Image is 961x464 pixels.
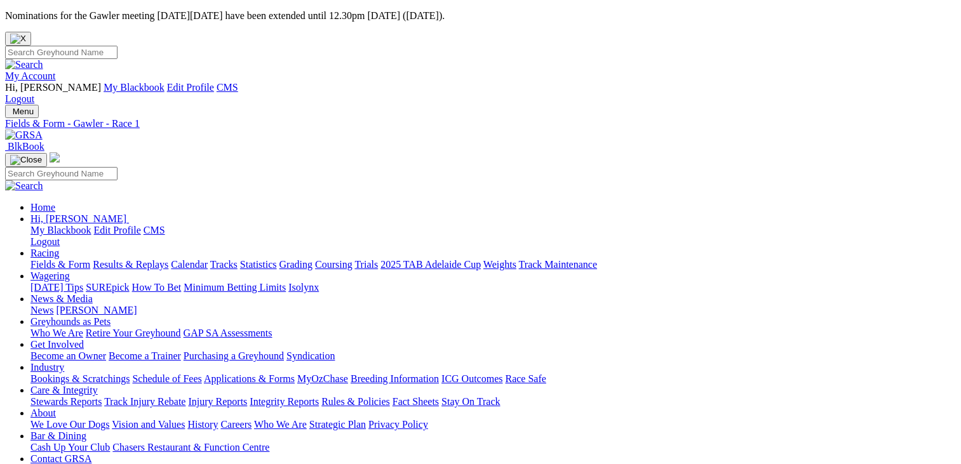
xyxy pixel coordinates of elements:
[109,350,181,361] a: Become a Trainer
[30,305,53,315] a: News
[144,225,165,235] a: CMS
[30,373,130,384] a: Bookings & Scratchings
[210,259,238,270] a: Tracks
[286,350,335,361] a: Syndication
[5,93,34,104] a: Logout
[8,141,44,152] span: BlkBook
[30,339,84,350] a: Get Involved
[254,419,307,430] a: Who We Are
[86,328,181,338] a: Retire Your Greyhound
[30,259,90,270] a: Fields & Form
[5,82,956,105] div: My Account
[30,282,83,293] a: [DATE] Tips
[5,105,39,118] button: Toggle navigation
[30,453,91,464] a: Contact GRSA
[30,213,126,224] span: Hi, [PERSON_NAME]
[132,282,182,293] a: How To Bet
[30,350,106,361] a: Become an Owner
[30,305,956,316] div: News & Media
[30,373,956,385] div: Industry
[167,82,214,93] a: Edit Profile
[30,442,956,453] div: Bar & Dining
[112,442,269,453] a: Chasers Restaurant & Function Centre
[30,270,70,281] a: Wagering
[10,155,42,165] img: Close
[13,107,34,116] span: Menu
[30,396,102,407] a: Stewards Reports
[30,396,956,408] div: Care & Integrity
[86,282,129,293] a: SUREpick
[93,259,168,270] a: Results & Replays
[483,259,516,270] a: Weights
[309,419,366,430] a: Strategic Plan
[171,259,208,270] a: Calendar
[5,82,101,93] span: Hi, [PERSON_NAME]
[188,396,247,407] a: Injury Reports
[5,167,118,180] input: Search
[288,282,319,293] a: Isolynx
[30,225,91,235] a: My Blackbook
[240,259,277,270] a: Statistics
[30,316,111,327] a: Greyhounds as Pets
[184,350,284,361] a: Purchasing a Greyhound
[30,282,956,293] div: Wagering
[315,259,353,270] a: Coursing
[30,259,956,270] div: Racing
[30,362,64,373] a: Industry
[5,10,956,22] p: Nominations for the Gawler meeting [DATE][DATE] have been extended until 12.30pm [DATE] ([DATE]).
[112,419,185,430] a: Vision and Values
[30,408,56,418] a: About
[5,141,44,152] a: BlkBook
[297,373,348,384] a: MyOzChase
[94,225,141,235] a: Edit Profile
[321,396,390,407] a: Rules & Policies
[30,293,93,304] a: News & Media
[30,248,59,258] a: Racing
[30,350,956,362] div: Get Involved
[250,396,319,407] a: Integrity Reports
[217,82,238,93] a: CMS
[30,328,83,338] a: Who We Are
[354,259,378,270] a: Trials
[187,419,218,430] a: History
[5,46,118,59] input: Search
[204,373,295,384] a: Applications & Forms
[5,32,31,46] button: Close
[5,118,956,129] a: Fields & Form - Gawler - Race 1
[5,70,56,81] a: My Account
[50,152,60,162] img: logo-grsa-white.png
[505,373,546,384] a: Race Safe
[30,213,129,224] a: Hi, [PERSON_NAME]
[30,419,109,430] a: We Love Our Dogs
[441,373,502,384] a: ICG Outcomes
[368,419,428,430] a: Privacy Policy
[30,430,86,441] a: Bar & Dining
[279,259,312,270] a: Grading
[104,82,165,93] a: My Blackbook
[5,153,47,167] button: Toggle navigation
[184,282,286,293] a: Minimum Betting Limits
[351,373,439,384] a: Breeding Information
[5,59,43,70] img: Search
[393,396,439,407] a: Fact Sheets
[30,419,956,430] div: About
[56,305,137,315] a: [PERSON_NAME]
[30,442,110,453] a: Cash Up Your Club
[132,373,201,384] a: Schedule of Fees
[441,396,500,407] a: Stay On Track
[184,328,272,338] a: GAP SA Assessments
[30,328,956,339] div: Greyhounds as Pets
[10,34,26,44] img: X
[30,385,98,395] a: Care & Integrity
[30,225,956,248] div: Hi, [PERSON_NAME]
[380,259,481,270] a: 2025 TAB Adelaide Cup
[220,419,252,430] a: Careers
[104,396,185,407] a: Track Injury Rebate
[5,180,43,192] img: Search
[30,236,60,247] a: Logout
[30,202,55,213] a: Home
[5,129,43,141] img: GRSA
[519,259,597,270] a: Track Maintenance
